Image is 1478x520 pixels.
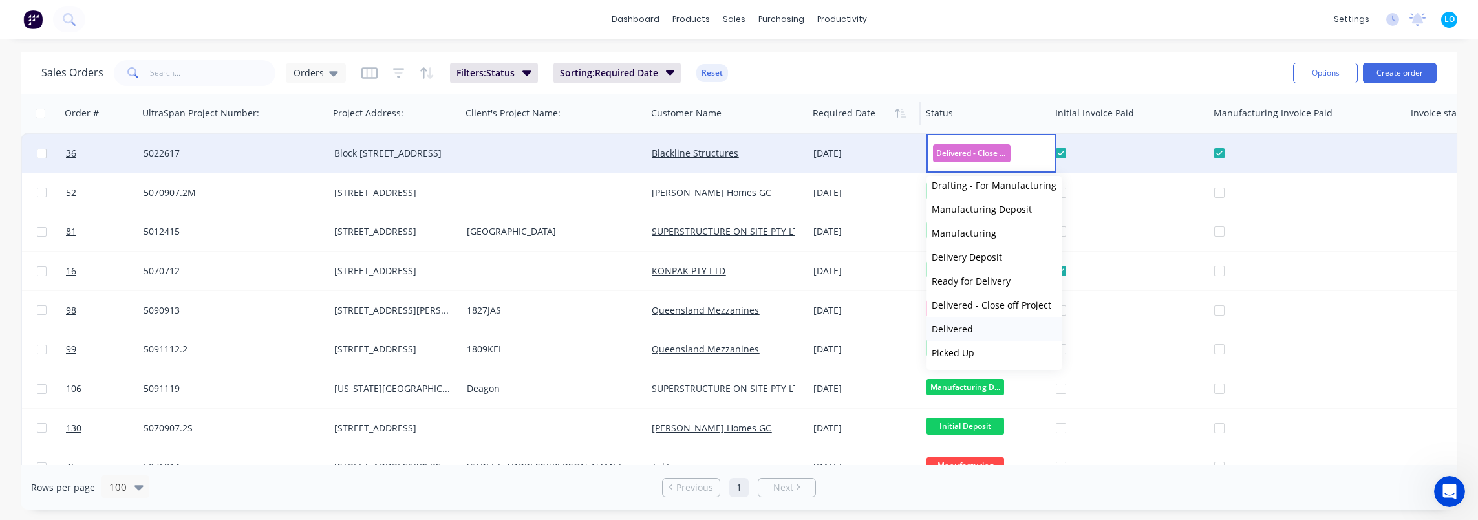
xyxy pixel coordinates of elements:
span: 36 [66,147,76,160]
a: dashboard [605,10,666,29]
a: 106 [66,369,144,408]
button: Delivered [926,317,1062,341]
div: 5022617 [144,147,315,160]
div: Customer Name [651,107,722,120]
span: Previous [676,481,713,494]
div: sales [716,10,752,29]
div: UltraSpan Project Number: [142,107,259,120]
span: 130 [66,422,81,435]
span: LO [1444,14,1455,25]
span: Rows per page [31,481,95,494]
button: Ready for Delivery [926,269,1062,293]
div: 1827JAS [467,304,633,317]
span: Delivered - Close off Project [932,299,1051,311]
span: Delivered [932,323,973,335]
button: Picked Up [926,341,1062,365]
div: [DATE] [813,186,916,199]
a: Next page [758,481,815,494]
a: 98 [66,291,144,330]
div: [STREET_ADDRESS][PERSON_NAME] [334,460,451,473]
button: Options [1293,63,1358,83]
div: 5070907.2M [144,186,315,199]
button: Delivery Deposit [926,245,1062,269]
div: [STREET_ADDRESS][PERSON_NAME] [467,460,633,473]
a: SUPERSTRUCTURE ON SITE PTY LTD [652,225,805,237]
span: 99 [66,343,76,356]
input: Search... [150,60,276,86]
a: Blackline Structures [652,147,738,159]
span: Filters: Status [456,67,515,80]
div: [GEOGRAPHIC_DATA] [467,225,633,238]
div: 5091112.2 [144,343,315,356]
a: Page 1 is your current page [729,478,749,497]
span: Manufacturing [926,457,1004,473]
div: [STREET_ADDRESS][PERSON_NAME] [334,304,451,317]
div: [DATE] [813,382,916,395]
div: [DATE] [813,147,916,160]
a: 130 [66,409,144,448]
a: SUPERSTRUCTURE ON SITE PTY LTD [652,382,805,395]
span: 16 [66,265,76,277]
a: 81 [66,212,144,251]
a: Queensland Mezzanines [652,304,759,316]
div: Invoice status [1411,107,1470,120]
a: Previous page [663,481,720,494]
div: [STREET_ADDRESS] [334,225,451,238]
a: KONPAK PTY LTD [652,265,725,277]
div: Project Address: [333,107,403,120]
span: Delivered - Close off Project [933,144,1011,162]
span: Drafting - For Manufacturing [932,179,1056,191]
div: [DATE] [813,460,916,473]
a: 36 [66,134,144,173]
div: [DATE] [813,304,916,317]
span: Next [773,481,793,494]
button: Filters:Status [450,63,538,83]
div: 5091119 [144,382,315,395]
span: Manufacturing Deposit [932,203,1032,215]
div: Block [STREET_ADDRESS] [334,147,451,160]
div: 5070907.2S [144,422,315,435]
button: Create order [1363,63,1437,83]
span: Ready for Delivery [932,275,1011,287]
a: [PERSON_NAME] Homes GC [652,186,771,199]
button: Drafting - For Manufacturing [926,173,1062,197]
div: purchasing [752,10,811,29]
span: 81 [66,225,76,238]
div: [DATE] [813,422,916,435]
a: TekFrame [652,460,694,473]
div: products [666,10,716,29]
div: 5071814 [144,460,315,473]
span: Picked Up [932,347,974,359]
iframe: Intercom live chat [1434,476,1465,507]
div: [DATE] [813,343,916,356]
span: Sorting: Required Date [560,67,658,80]
span: 106 [66,382,81,395]
div: 5070712 [144,265,315,277]
span: Delivery Deposit [932,251,1002,263]
a: 45 [66,448,144,486]
button: Manufacturing [926,221,1062,245]
span: Orders [294,66,324,80]
div: settings [1327,10,1376,29]
div: 5012415 [144,225,315,238]
div: [STREET_ADDRESS] [334,343,451,356]
a: Queensland Mezzanines [652,343,759,355]
div: [DATE] [813,265,916,277]
button: Reset [696,64,728,82]
div: Client's Project Name: [466,107,561,120]
div: [US_STATE][GEOGRAPHIC_DATA] [334,382,451,395]
span: 52 [66,186,76,199]
div: [STREET_ADDRESS] [334,422,451,435]
span: Initial Deposit [926,418,1004,434]
div: Status [926,107,953,120]
span: Manufacturing [932,227,996,239]
div: [DATE] [813,225,916,238]
div: Order # [65,107,99,120]
div: [STREET_ADDRESS] [334,265,451,277]
h1: Sales Orders [41,67,103,79]
div: [STREET_ADDRESS] [334,186,451,199]
span: Manufacturing D... [926,379,1004,395]
div: Initial Invoice Paid [1055,107,1134,120]
button: Sorting:Required Date [553,63,681,83]
div: 1809KEL [467,343,633,356]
